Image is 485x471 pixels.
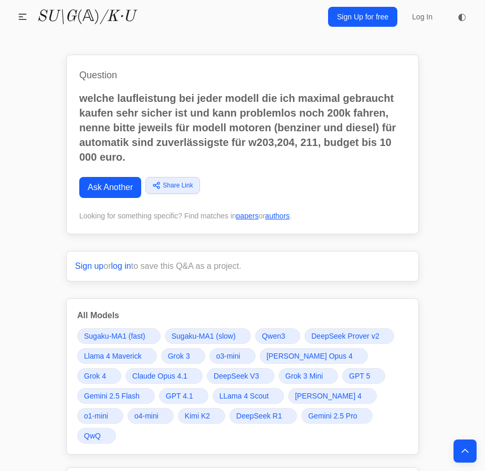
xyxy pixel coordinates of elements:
[128,408,174,424] a: o4-mini
[159,388,208,404] a: GPT 4.1
[260,348,368,364] a: [PERSON_NAME] Opus 4
[84,351,142,361] span: Llama 4 Maverick
[75,260,410,273] p: or to save this Q&A as a project.
[172,331,236,341] span: Sugaku-MA1 (slow)
[77,328,161,344] a: Sugaku-MA1 (fast)
[349,371,370,381] span: GPT 5
[279,368,339,384] a: Grok 3 Mini
[111,261,131,270] a: log in
[311,331,379,341] span: DeepSeek Prover v2
[84,411,108,421] span: o1-mini
[458,12,466,22] span: ◐
[84,431,101,441] span: QwQ
[209,348,256,364] a: o3-mini
[84,331,145,341] span: Sugaku-MA1 (fast)
[168,351,190,361] span: Grok 3
[163,181,193,190] span: Share Link
[77,368,121,384] a: Grok 4
[295,391,362,401] span: [PERSON_NAME] 4
[288,388,377,404] a: [PERSON_NAME] 4
[185,411,210,421] span: Kimi K2
[79,68,406,82] h1: Question
[77,388,155,404] a: Gemini 2.5 Flash
[262,331,285,341] span: Qwen3
[178,408,225,424] a: Kimi K2
[165,328,251,344] a: Sugaku-MA1 (slow)
[79,91,406,164] p: welche laufleistung bei jeder modell die ich maximal gebraucht kaufen sehr sicher ist und kann pr...
[213,388,284,404] a: LLama 4 Scout
[77,348,157,364] a: Llama 4 Maverick
[100,9,135,25] i: /K·U
[342,368,385,384] a: GPT 5
[207,368,274,384] a: DeepSeek V3
[406,7,439,26] a: Log In
[77,309,408,322] h3: All Models
[229,408,297,424] a: DeepSeek R1
[304,328,394,344] a: DeepSeek Prover v2
[216,351,240,361] span: o3-mini
[236,411,282,421] span: DeepSeek R1
[308,411,357,421] span: Gemini 2.5 Pro
[125,368,203,384] a: Claude Opus 4.1
[37,7,135,26] a: SU\G(𝔸)/K·U
[77,408,123,424] a: o1-mini
[328,7,397,27] a: Sign Up for free
[267,351,353,361] span: [PERSON_NAME] Opus 4
[255,328,300,344] a: Qwen3
[219,391,269,401] span: LLama 4 Scout
[161,348,205,364] a: Grok 3
[286,371,323,381] span: Grok 3 Mini
[79,211,406,221] div: Looking for something specific? Find matches in or .
[84,391,140,401] span: Gemini 2.5 Flash
[265,212,290,220] a: authors
[214,371,259,381] span: DeepSeek V3
[75,261,103,270] a: Sign up
[79,177,141,198] a: Ask Another
[134,411,159,421] span: o4-mini
[132,371,187,381] span: Claude Opus 4.1
[37,9,77,25] i: SU\G
[236,212,259,220] a: papers
[454,439,477,463] button: Back to top
[77,428,116,444] a: QwQ
[451,6,472,27] button: ◐
[301,408,372,424] a: Gemini 2.5 Pro
[84,371,106,381] span: Grok 4
[166,391,193,401] span: GPT 4.1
